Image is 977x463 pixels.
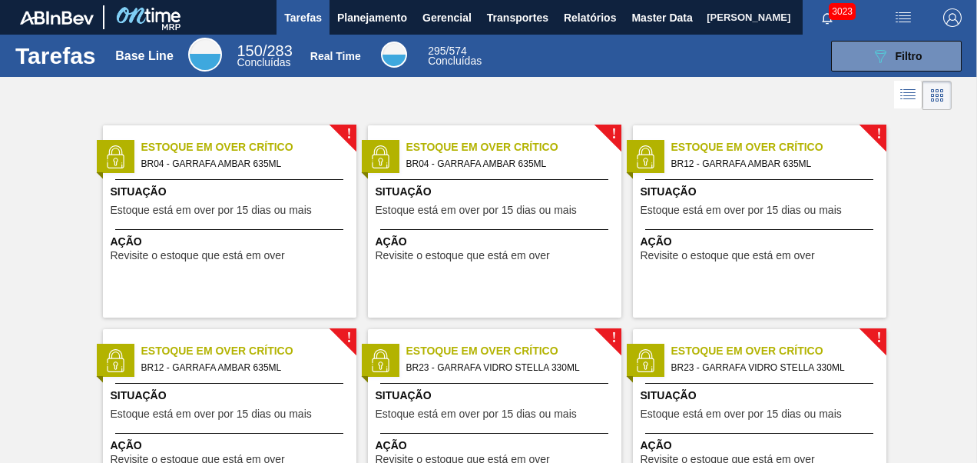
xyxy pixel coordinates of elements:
[641,388,883,404] span: Situação
[237,42,293,59] span: / 283
[641,184,883,200] span: Situação
[641,234,883,250] span: Ação
[346,332,351,344] span: !
[111,388,353,404] span: Situação
[671,359,874,376] span: BR23 - GARRAFA VIDRO STELLA 330ML
[111,250,285,261] span: Revisite o estoque que está em over
[376,250,550,261] span: Revisite o estoque que está em over
[104,349,127,372] img: status
[141,359,344,376] span: BR12 - GARRAFA AMBAR 635ML
[376,184,618,200] span: Situação
[237,56,291,68] span: Concluídas
[376,205,577,216] span: Estoque está em over por 15 dias ou mais
[111,408,312,420] span: Estoque está em over por 15 dias ou mais
[141,343,356,359] span: Estoque em Over Crítico
[111,205,312,216] span: Estoque está em over por 15 dias ou mais
[876,332,881,344] span: !
[611,332,616,344] span: !
[406,343,621,359] span: Estoque em Over Crítico
[376,438,618,454] span: Ação
[428,45,445,57] span: 295
[631,8,692,27] span: Master Data
[346,128,351,140] span: !
[369,349,392,372] img: status
[428,46,482,66] div: Real Time
[829,3,856,20] span: 3023
[337,8,407,27] span: Planejamento
[104,145,127,168] img: status
[141,155,344,172] span: BR04 - GARRAFA AMBAR 635ML
[564,8,616,27] span: Relatórios
[406,359,609,376] span: BR23 - GARRAFA VIDRO STELLA 330ML
[310,50,361,62] div: Real Time
[634,349,657,372] img: status
[188,38,222,72] div: Base Line
[237,45,293,68] div: Base Line
[671,155,874,172] span: BR12 - GARRAFA AMBAR 635ML
[20,11,94,25] img: TNhmsLtSVTkK8tSr43FrP2fwEKptu5GPRR3wAAAABJRU5ErkJggg==
[671,343,886,359] span: Estoque em Over Crítico
[803,7,852,28] button: Notificações
[611,128,616,140] span: !
[831,41,962,72] button: Filtro
[671,139,886,155] span: Estoque em Over Crítico
[15,47,96,65] h1: Tarefas
[406,155,609,172] span: BR04 - GARRAFA AMBAR 635ML
[922,81,952,110] div: Visão em Cards
[376,408,577,420] span: Estoque está em over por 15 dias ou mais
[641,408,842,420] span: Estoque está em over por 15 dias ou mais
[634,145,657,168] img: status
[237,42,263,59] span: 150
[876,128,881,140] span: !
[422,8,472,27] span: Gerencial
[111,234,353,250] span: Ação
[943,8,962,27] img: Logout
[141,139,356,155] span: Estoque em Over Crítico
[641,205,842,216] span: Estoque está em over por 15 dias ou mais
[115,49,174,63] div: Base Line
[641,438,883,454] span: Ação
[376,388,618,404] span: Situação
[896,50,922,62] span: Filtro
[284,8,322,27] span: Tarefas
[376,234,618,250] span: Ação
[641,250,815,261] span: Revisite o estoque que está em over
[111,184,353,200] span: Situação
[381,42,407,68] div: Real Time
[894,8,912,27] img: userActions
[894,81,922,110] div: Visão em Lista
[487,8,548,27] span: Transportes
[111,438,353,454] span: Ação
[428,45,467,57] span: / 574
[428,55,482,67] span: Concluídas
[406,139,621,155] span: Estoque em Over Crítico
[369,145,392,168] img: status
